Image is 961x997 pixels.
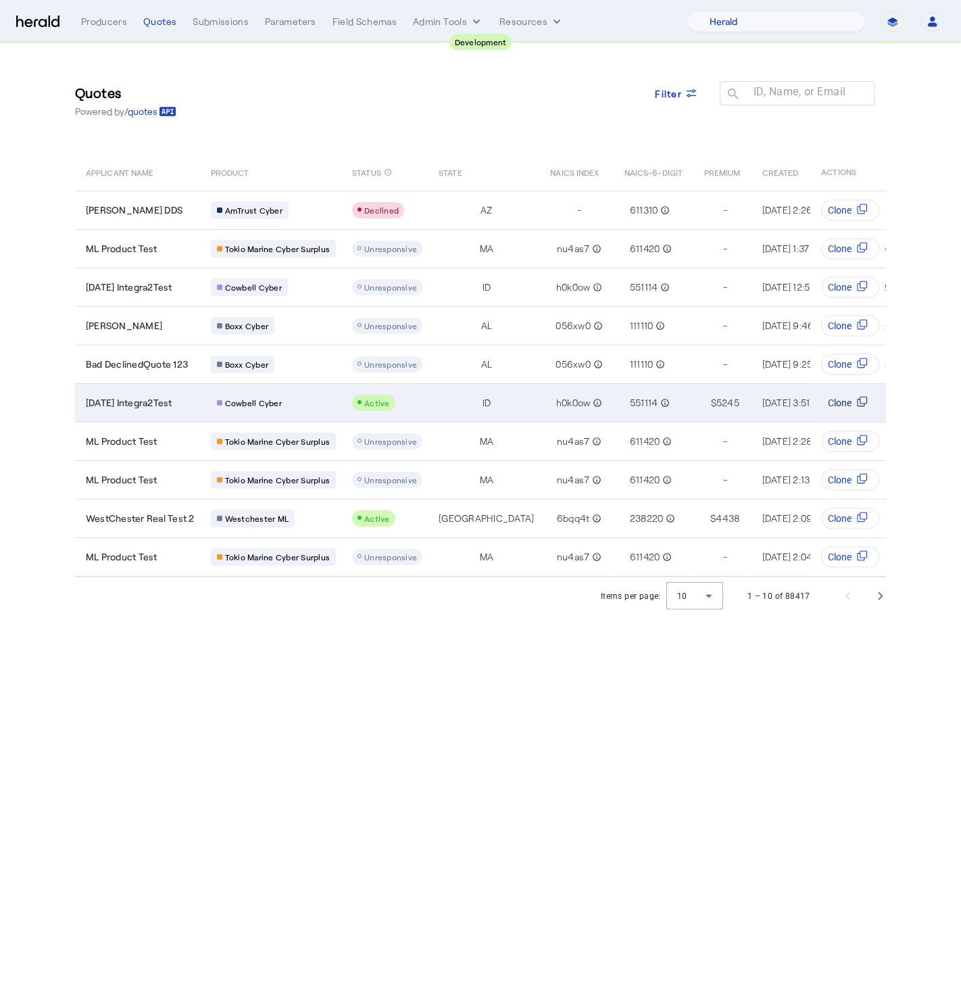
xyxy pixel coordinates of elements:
a: /quotes [124,105,176,118]
span: nu4as7 [557,242,590,256]
div: Field Schemas [332,15,397,28]
span: - [723,242,727,256]
span: 056xw0 [556,358,591,371]
span: 056xw0 [556,319,591,333]
img: Herald Logo [16,16,59,28]
mat-icon: info_outline [384,165,392,180]
span: 4438 [716,512,740,525]
span: Unresponsive [364,437,417,446]
button: Clone [822,392,881,414]
mat-icon: info_outline [660,550,672,564]
span: Boxx Cyber [225,359,269,370]
span: MA [480,550,494,564]
span: STATE [439,165,462,178]
span: STATUS [352,165,381,178]
h3: Quotes [75,83,176,102]
span: 611420 [630,435,660,448]
span: - [723,435,727,448]
span: nu4as7 [557,473,590,487]
span: AZ [480,203,493,217]
mat-icon: info_outline [590,242,602,256]
span: 551114 [630,281,658,294]
button: Clone [822,431,881,452]
span: - [723,358,727,371]
th: ACTIONS [811,153,887,191]
span: Filter [656,87,683,101]
mat-icon: info_outline [590,512,602,525]
span: h0k0ow [556,281,591,294]
button: Clone [822,199,881,221]
div: Submissions [193,15,249,28]
button: Clone [822,508,881,529]
span: Clone [829,512,852,525]
button: Clone [822,546,881,568]
span: [GEOGRAPHIC_DATA] [439,512,534,525]
mat-icon: info_outline [591,358,603,371]
button: Clone [822,238,881,260]
span: ID [483,396,491,410]
div: Parameters [265,15,316,28]
span: 111110 [630,319,654,333]
span: Clone [829,281,852,294]
span: - [577,203,581,217]
span: 611310 [630,203,658,217]
span: nu4as7 [557,550,590,564]
span: ID [483,281,491,294]
mat-icon: info_outline [658,396,670,410]
span: Clone [829,358,852,371]
div: Producers [81,15,127,28]
span: Tokio Marine Cyber Surplus [225,475,330,485]
span: $ [711,396,716,410]
mat-icon: info_outline [590,550,602,564]
span: Declined [364,205,399,215]
mat-icon: info_outline [660,242,672,256]
mat-icon: info_outline [658,203,670,217]
span: Cowbell Cyber [225,397,282,408]
span: [DATE] 2:26 PM [762,204,829,216]
span: MA [480,242,494,256]
span: [DATE] Integra2Test [86,396,172,410]
span: NAICS INDEX [551,165,599,178]
span: Unresponsive [364,283,417,292]
span: Tokio Marine Cyber Surplus [225,243,330,254]
span: PREMIUM [704,165,741,178]
span: - [723,473,727,487]
button: internal dropdown menu [413,15,483,28]
span: APPLICANT NAME [86,165,153,178]
span: Active [364,514,390,523]
span: nu4as7 [557,435,590,448]
span: Clone [829,242,852,256]
span: Cowbell Cyber [225,282,282,293]
mat-icon: info_outline [654,319,666,333]
mat-icon: info_outline [590,473,602,487]
mat-icon: info_outline [654,358,666,371]
div: Items per page: [601,589,661,603]
span: MA [480,435,494,448]
mat-icon: info_outline [660,473,672,487]
span: $ [710,512,716,525]
span: AL [481,319,493,333]
mat-icon: search [720,87,743,103]
span: Unresponsive [364,244,417,253]
span: Tokio Marine Cyber Surplus [225,552,330,562]
span: ML Product Test [86,242,157,256]
span: [PERSON_NAME] DDS [86,203,182,217]
span: CREATED [762,165,799,178]
span: 611420 [630,550,660,564]
mat-icon: info_outline [658,281,670,294]
span: Unresponsive [364,321,417,331]
span: - [723,203,727,217]
span: [DATE] 2:13 PM [762,474,826,485]
span: - [723,550,727,564]
span: [DATE] 1:37 PM [762,243,825,254]
div: Development [449,34,512,50]
span: 6bqq4t [557,512,590,525]
span: h0k0ow [556,396,591,410]
span: MA [480,473,494,487]
span: 238220 [630,512,664,525]
span: Clone [829,319,852,333]
div: 1 – 10 of 88417 [747,589,810,603]
span: ML Product Test [86,550,157,564]
mat-icon: info_outline [591,319,603,333]
span: AmTrust Cyber [225,205,282,216]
